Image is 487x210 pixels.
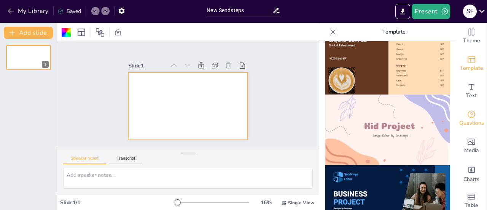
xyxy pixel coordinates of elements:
span: Text [466,91,477,100]
img: thumb-8.png [325,24,450,95]
div: 1 [6,45,51,70]
span: Template [460,64,483,72]
div: Get real-time input from your audience [456,105,487,132]
span: Table [465,201,478,210]
div: 1 [42,61,49,68]
div: Slide 1 / 1 [60,199,176,206]
div: Layout [75,26,88,38]
button: My Library [6,5,52,17]
div: Add images, graphics, shapes or video [456,132,487,160]
img: thumb-9.png [325,95,450,165]
p: Template [339,23,449,41]
div: Add charts and graphs [456,160,487,187]
div: Slide 1 [128,62,166,69]
span: Charts [463,175,479,184]
div: S F [463,5,477,18]
div: Saved [57,8,81,15]
button: S F [463,4,477,19]
span: Single View [288,200,314,206]
div: 16 % [257,199,275,206]
div: Change the overall theme [456,22,487,50]
div: Add text boxes [456,77,487,105]
span: Position [95,28,105,37]
button: Export to PowerPoint [395,4,410,19]
button: Transcript [109,156,143,164]
button: Speaker Notes [63,156,106,164]
span: Media [464,146,479,155]
input: Insert title [207,5,272,16]
button: Add slide [4,27,53,39]
span: Theme [463,37,480,45]
span: Questions [459,119,484,127]
button: Present [412,4,450,19]
div: Add ready made slides [456,50,487,77]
